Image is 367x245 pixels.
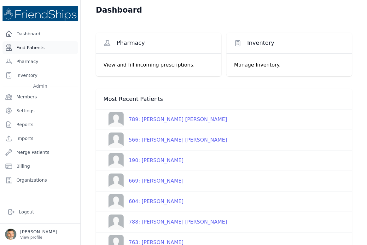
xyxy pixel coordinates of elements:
a: Imports [3,132,78,145]
a: 669: [PERSON_NAME] [103,173,183,189]
a: Inventory Manage Inventory. [226,33,352,76]
p: Manage Inventory. [234,61,344,69]
span: Admin [31,83,50,89]
img: person-242608b1a05df3501eefc295dc1bc67a.jpg [108,214,124,230]
img: person-242608b1a05df3501eefc295dc1bc67a.jpg [108,112,124,127]
a: Pharmacy View and fill incoming prescriptions. [96,33,221,76]
div: 566: [PERSON_NAME] [PERSON_NAME] [124,136,227,144]
a: Reports [3,118,78,131]
a: 788: [PERSON_NAME] [PERSON_NAME] [103,214,227,230]
a: Settings [3,104,78,117]
div: 788: [PERSON_NAME] [PERSON_NAME] [124,218,227,226]
img: person-242608b1a05df3501eefc295dc1bc67a.jpg [108,194,124,209]
span: Inventory [247,39,274,47]
img: person-242608b1a05df3501eefc295dc1bc67a.jpg [108,153,124,168]
a: 566: [PERSON_NAME] [PERSON_NAME] [103,132,227,148]
img: person-242608b1a05df3501eefc295dc1bc67a.jpg [108,173,124,189]
img: person-242608b1a05df3501eefc295dc1bc67a.jpg [108,132,124,148]
a: 789: [PERSON_NAME] [PERSON_NAME] [103,112,227,127]
a: Dashboard [3,27,78,40]
a: Pharmacy [3,55,78,68]
div: 669: [PERSON_NAME] [124,177,183,185]
a: Inventory [3,69,78,82]
p: [PERSON_NAME] [20,229,57,235]
span: Pharmacy [117,39,145,47]
a: Members [3,90,78,103]
p: View profile [20,235,57,240]
a: 604: [PERSON_NAME] [103,194,183,209]
a: Billing [3,160,78,172]
a: [PERSON_NAME] View profile [5,229,75,240]
p: View and fill incoming prescriptions. [103,61,214,69]
div: 190: [PERSON_NAME] [124,157,183,164]
h1: Dashboard [96,5,142,15]
a: Find Patients [3,41,78,54]
a: 190: [PERSON_NAME] [103,153,183,168]
span: Most Recent Patients [103,95,163,103]
div: 789: [PERSON_NAME] [PERSON_NAME] [124,116,227,123]
img: Medical Missions EMR [3,6,78,21]
div: 604: [PERSON_NAME] [124,198,183,205]
a: Merge Patients [3,146,78,159]
a: Organizations [3,174,78,186]
a: Logout [5,206,75,218]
